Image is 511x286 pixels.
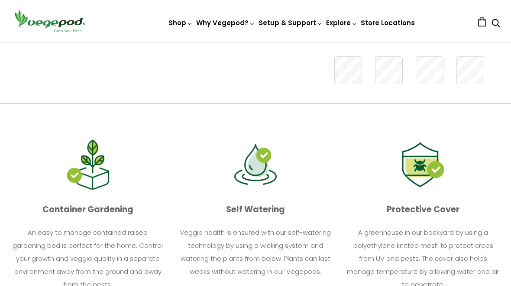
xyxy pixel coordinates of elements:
p: Veggie health is ensured with our self-watering technology by using a wicking system and watering... [178,226,332,278]
a: Store Locations [361,18,415,27]
a: Search [492,20,500,29]
img: Vegepod [11,9,89,33]
a: Explore [326,18,357,27]
a: Setup & Support [259,18,323,27]
p: Container Gardening [11,201,165,218]
p: Self Watering [178,201,332,218]
p: Protective Cover [346,201,500,218]
a: Shop [168,18,193,27]
a: Why Vegepod? [196,18,255,27]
